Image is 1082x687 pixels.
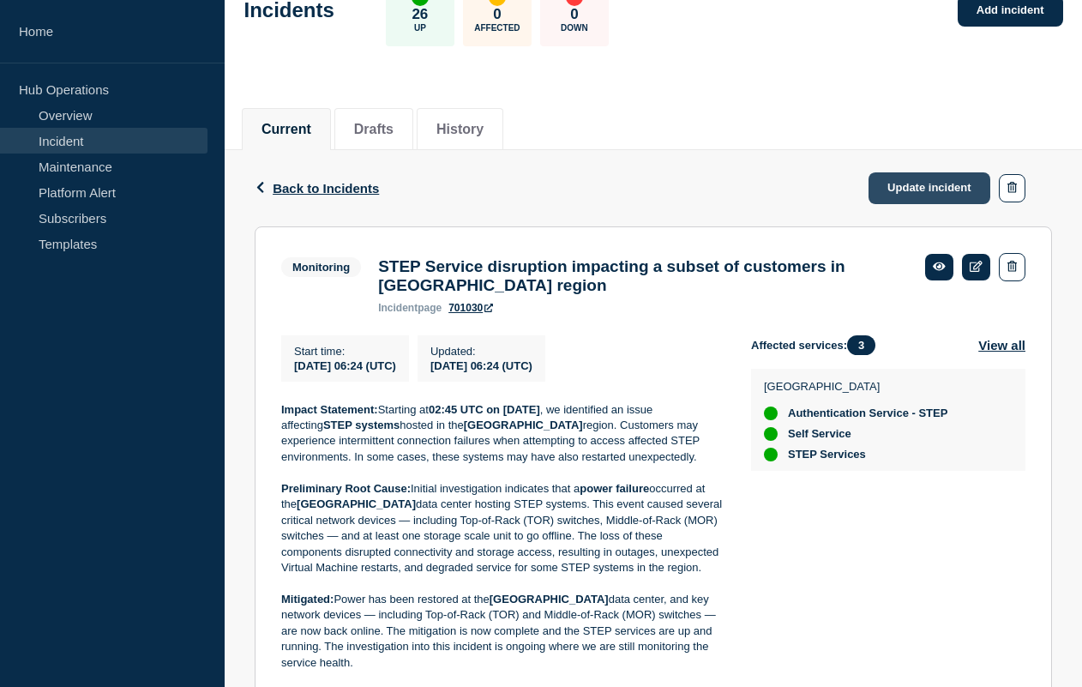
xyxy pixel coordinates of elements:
[414,23,426,33] p: Up
[788,407,947,420] span: Authentication Service - STEP
[847,335,875,355] span: 3
[281,402,724,466] p: Starting at , we identified an issue affecting hosted in the region. Customers may experience int...
[429,403,540,416] strong: 02:45 UTC on [DATE]
[323,419,400,431] strong: STEP systems
[474,23,520,33] p: Affected
[281,257,361,277] span: Monitoring
[561,23,588,33] p: Down
[294,359,396,372] span: [DATE] 06:24 (UTC)
[378,302,418,314] span: incident
[297,497,416,510] strong: [GEOGRAPHIC_DATA]
[281,593,334,606] strong: Mitigated:
[464,419,583,431] strong: [GEOGRAPHIC_DATA]
[436,122,484,137] button: History
[764,407,778,420] div: up
[273,181,379,196] span: Back to Incidents
[281,482,411,495] strong: Preliminary Root Cause:
[751,335,884,355] span: Affected services:
[430,345,532,358] p: Updated :
[788,448,866,461] span: STEP Services
[490,593,609,606] strong: [GEOGRAPHIC_DATA]
[580,482,649,495] strong: power failure
[764,427,778,441] div: up
[354,122,394,137] button: Drafts
[378,302,442,314] p: page
[412,6,428,23] p: 26
[281,403,378,416] strong: Impact Statement:
[788,427,851,441] span: Self Service
[281,592,724,671] p: Power has been restored at the data center, and key network devices — including Top-of-Rack (TOR)...
[869,172,990,204] a: Update incident
[281,481,724,576] p: Initial investigation indicates that a occurred at the data center hosting STEP systems. This eve...
[764,380,947,393] p: [GEOGRAPHIC_DATA]
[978,335,1025,355] button: View all
[764,448,778,461] div: up
[570,6,578,23] p: 0
[378,257,908,295] h3: STEP Service disruption impacting a subset of customers in [GEOGRAPHIC_DATA] region
[255,181,379,196] button: Back to Incidents
[430,358,532,372] div: [DATE] 06:24 (UTC)
[493,6,501,23] p: 0
[294,345,396,358] p: Start time :
[448,302,493,314] a: 701030
[261,122,311,137] button: Current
